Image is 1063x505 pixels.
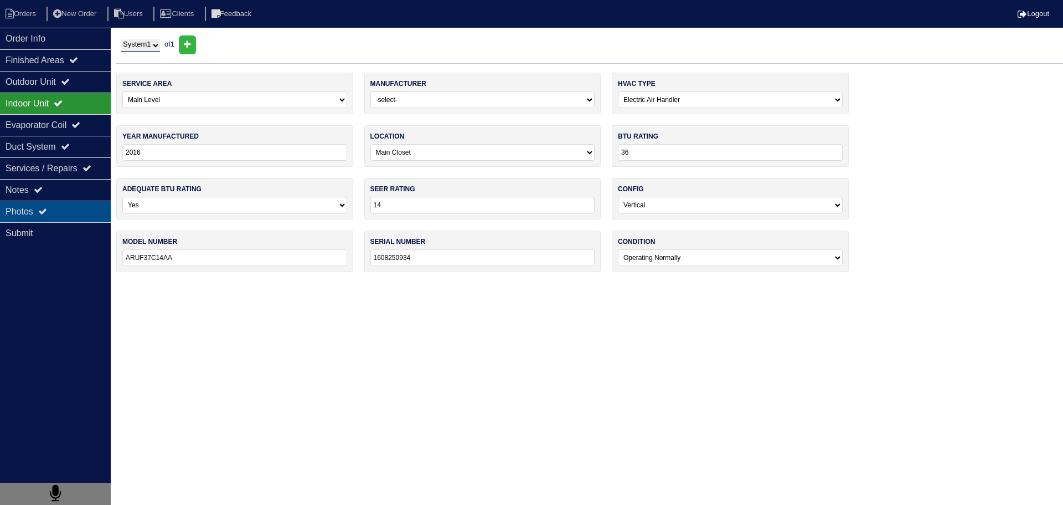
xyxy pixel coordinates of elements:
[618,79,656,89] label: hvac type
[122,131,199,141] label: year manufactured
[370,237,426,247] label: serial number
[618,131,658,141] label: btu rating
[205,7,260,22] li: Feedback
[47,9,105,18] a: New Order
[47,7,105,22] li: New Order
[122,79,172,89] label: service area
[618,237,655,247] label: condition
[153,7,203,22] li: Clients
[618,184,644,194] label: config
[107,7,152,22] li: Users
[153,9,203,18] a: Clients
[107,9,152,18] a: Users
[122,184,202,194] label: adequate btu rating
[370,184,415,194] label: seer rating
[116,35,1063,54] div: of 1
[370,131,405,141] label: location
[370,79,426,89] label: manufacturer
[1018,9,1049,18] a: Logout
[122,237,177,247] label: model number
